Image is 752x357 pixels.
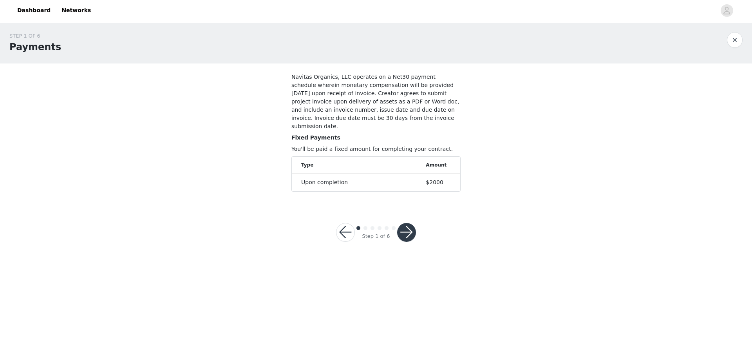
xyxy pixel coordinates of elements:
h1: Payments [9,40,61,54]
div: STEP 1 OF 6 [9,32,61,40]
div: Step 1 of 6 [362,232,390,240]
a: Networks [57,2,96,19]
div: Upon completion [301,178,426,187]
div: Amount [426,161,451,169]
div: avatar [723,4,730,17]
div: Type [301,161,426,169]
p: Fixed Payments [291,134,461,142]
a: Dashboard [13,2,55,19]
p: You'll be paid a fixed amount for completing your contract. [291,145,461,153]
p: Navitas Organics, LLC operates on a Net30 payment schedule wherein monetary compensation will be ... [291,73,461,130]
span: $2000 [426,179,443,185]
